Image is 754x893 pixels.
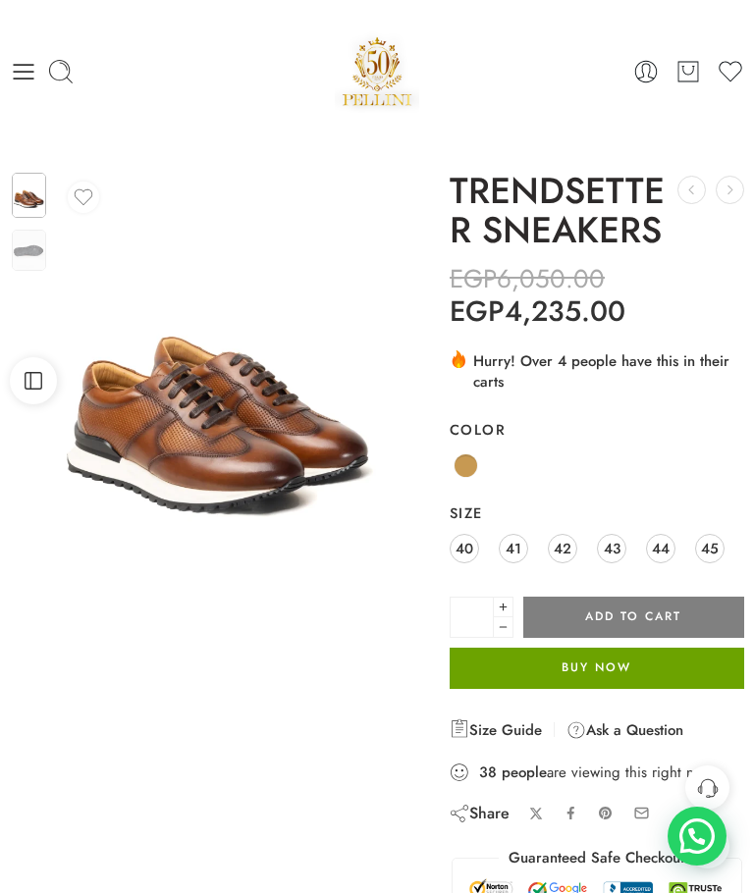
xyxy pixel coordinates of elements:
[450,420,744,440] label: Color
[456,535,473,561] span: 40
[450,348,744,393] div: Hurry! Over 4 people have this in their carts
[479,762,497,782] strong: 38
[499,848,694,868] legend: Guaranteed Safe Checkout
[674,58,702,85] a: Cart
[548,534,577,563] a: 42
[450,534,479,563] a: 40
[450,260,497,297] span: EGP
[566,718,683,742] a: Ask a Question
[450,260,605,297] bdi: 6,050.00
[604,535,620,561] span: 43
[646,534,675,563] a: 44
[633,805,650,821] a: Email to your friends
[502,762,547,782] strong: people
[335,29,419,113] img: Pellini
[450,803,510,824] div: Share
[529,807,544,821] a: Share on X
[554,535,571,561] span: 42
[450,648,744,689] button: Buy Now
[632,58,660,85] a: Login / Register
[701,535,719,561] span: 45
[58,172,382,604] img: q1-1-scaled-1.webp
[450,762,744,783] div: are viewing this right now
[450,172,744,251] h1: TRENDSETTER SNEAKERS
[450,503,744,523] label: Size
[564,806,578,820] a: Share on Facebook
[597,534,626,563] a: 43
[450,597,494,638] input: Product quantity
[717,58,744,85] a: Wishlist
[450,290,625,332] bdi: 4,235.00
[499,534,528,563] a: 41
[450,718,542,742] a: Size Guide
[652,535,670,561] span: 44
[598,806,614,821] a: Pin on Pinterest
[12,230,46,271] img: q1-1-scaled-1.webp
[695,534,725,563] a: 45
[523,597,744,638] button: Add to cart
[335,29,419,113] a: Pellini -
[12,173,46,218] img: q1-1-scaled-1.webp
[506,535,521,561] span: 41
[450,290,505,332] span: EGP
